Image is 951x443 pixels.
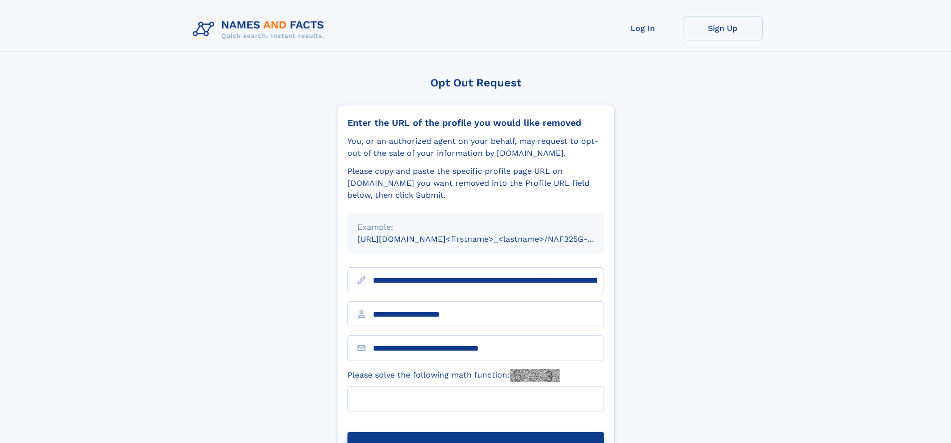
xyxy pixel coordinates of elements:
div: Example: [357,221,594,233]
div: Opt Out Request [337,76,615,89]
a: Log In [603,16,683,40]
label: Please solve the following math function: [347,369,560,382]
img: Logo Names and Facts [189,16,332,43]
div: Enter the URL of the profile you would like removed [347,117,604,128]
div: You, or an authorized agent on your behalf, may request to opt-out of the sale of your informatio... [347,135,604,159]
small: [URL][DOMAIN_NAME]<firstname>_<lastname>/NAF325G-xxxxxxxx [357,234,623,244]
div: Please copy and paste the specific profile page URL on [DOMAIN_NAME] you want removed into the Pr... [347,165,604,201]
a: Sign Up [683,16,763,40]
